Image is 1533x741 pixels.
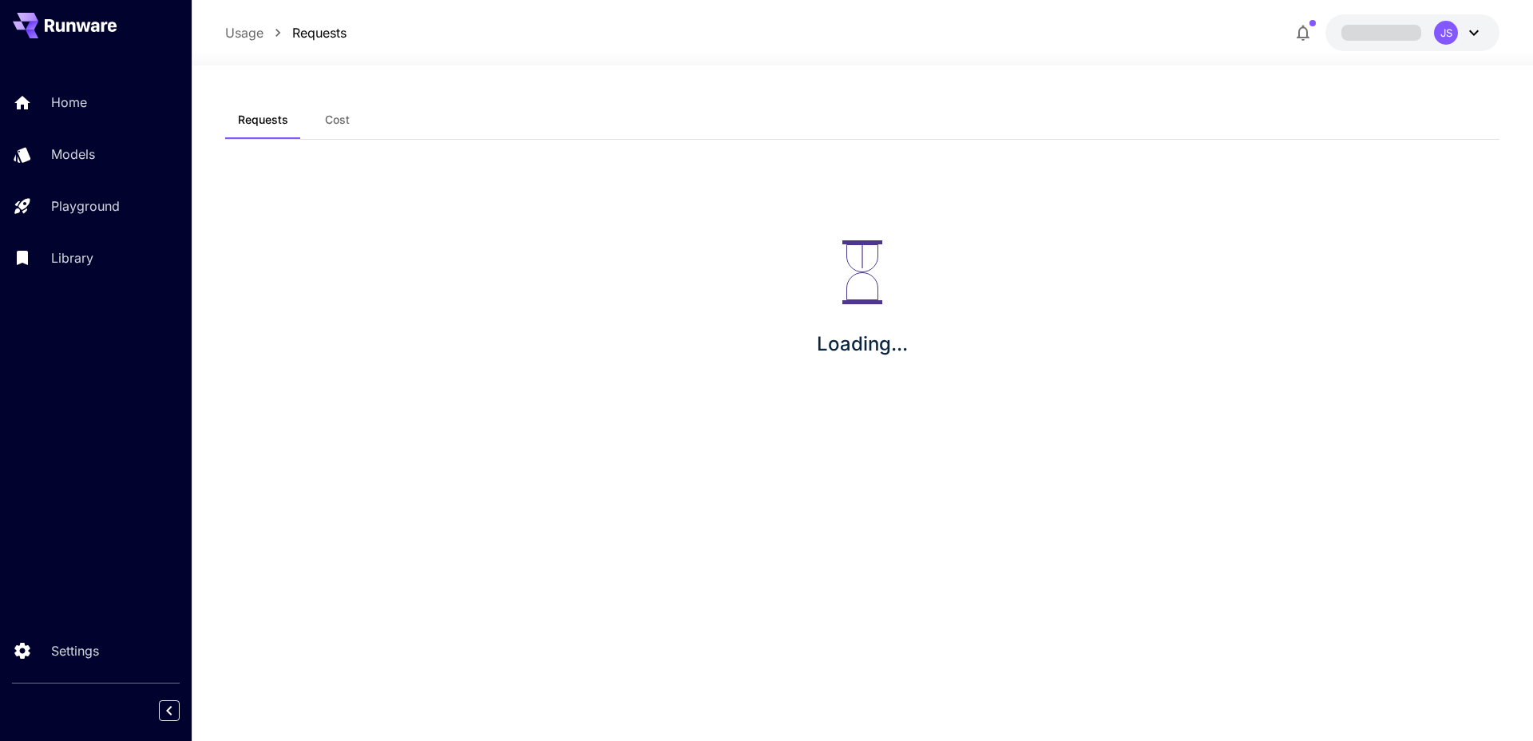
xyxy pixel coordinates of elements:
div: Collapse sidebar [171,696,192,725]
button: JS [1325,14,1499,51]
p: Library [51,248,93,267]
a: Requests [292,23,347,42]
div: JS [1434,21,1458,45]
span: Requests [238,113,288,127]
p: Models [51,145,95,164]
p: Settings [51,641,99,660]
p: Loading... [817,330,908,359]
nav: breadcrumb [225,23,347,42]
p: Home [51,93,87,112]
span: Cost [325,113,350,127]
button: Collapse sidebar [159,700,180,721]
p: Playground [51,196,120,216]
a: Usage [225,23,263,42]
